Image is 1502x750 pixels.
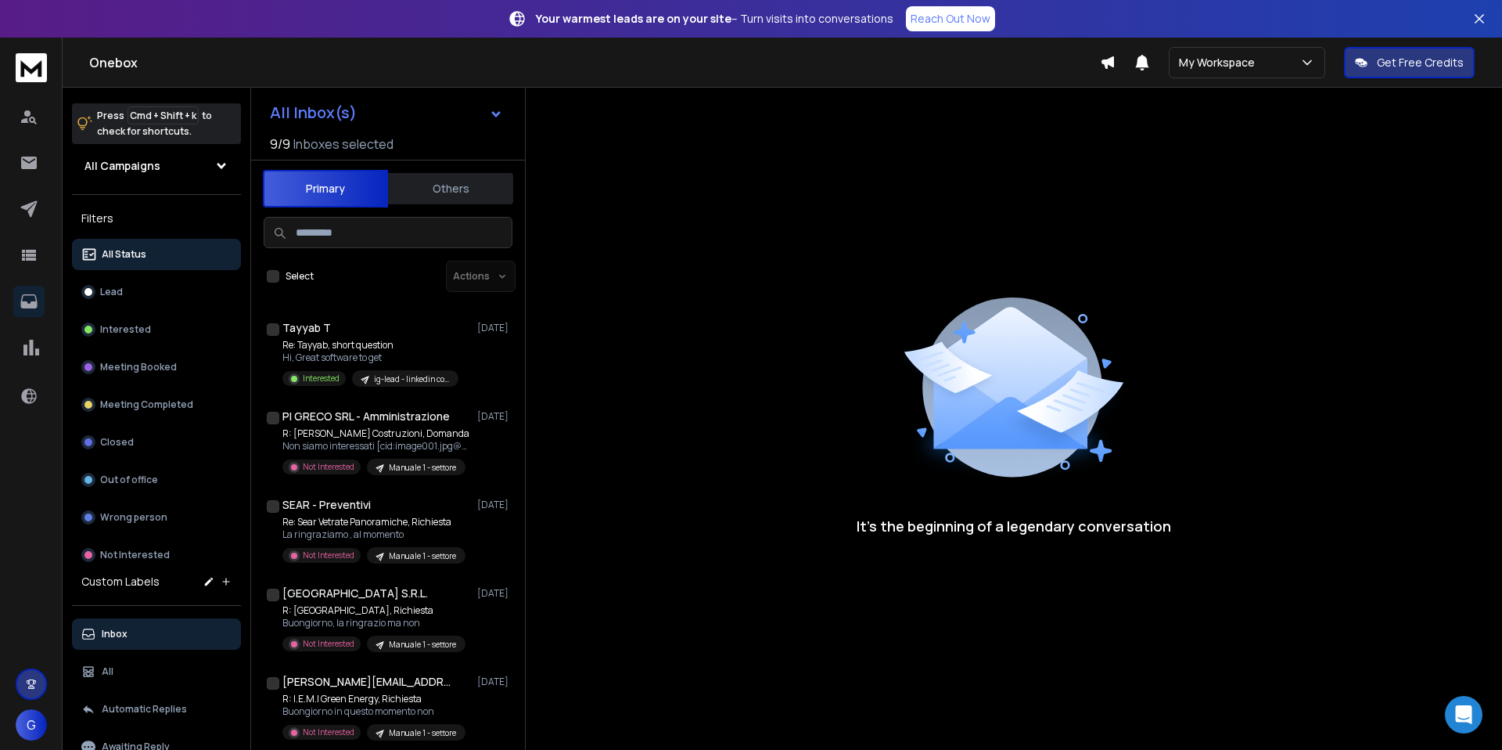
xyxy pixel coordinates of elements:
[89,53,1100,72] h1: Onebox
[72,276,241,308] button: Lead
[374,373,449,385] p: ig-lead - linkedin contact
[72,314,241,345] button: Interested
[857,515,1171,537] p: It’s the beginning of a legendary conversation
[477,322,512,334] p: [DATE]
[282,320,331,336] h1: Tayyab T
[72,239,241,270] button: All Status
[286,270,314,283] label: Select
[102,665,113,678] p: All
[282,339,458,352] p: Re: Tayyab, short question
[100,511,167,524] p: Wrong person
[72,207,241,229] h3: Filters
[477,676,512,688] p: [DATE]
[100,323,151,336] p: Interested
[16,709,47,741] button: G
[477,587,512,600] p: [DATE]
[257,97,516,128] button: All Inbox(s)
[100,398,193,411] p: Meeting Completed
[100,436,134,449] p: Closed
[303,461,354,473] p: Not Interested
[72,352,241,383] button: Meeting Booked
[282,693,465,705] p: R: I.E.M.I Green Energy, Richiesta
[72,464,241,496] button: Out of office
[282,617,465,629] p: Buongiorno, la ringrazio ma non
[477,499,512,511] p: [DATE]
[102,703,187,716] p: Automatic Replies
[16,53,47,82] img: logo
[389,727,456,739] p: Manuale 1 - settore
[72,618,241,650] button: Inbox
[389,639,456,651] p: Manuale 1 - settore
[1344,47,1475,78] button: Get Free Credits
[100,286,123,298] p: Lead
[128,106,199,124] span: Cmd + Shift + k
[282,497,371,513] h1: SEAR - Preventivi
[282,604,465,617] p: R: [GEOGRAPHIC_DATA], Richiesta
[102,628,128,640] p: Inbox
[303,373,340,384] p: Interested
[100,361,177,373] p: Meeting Booked
[282,586,428,601] h1: [GEOGRAPHIC_DATA] S.R.L.
[303,550,354,561] p: Not Interested
[84,158,160,174] h1: All Campaigns
[536,11,731,26] strong: Your warmest leads are on your site
[477,410,512,423] p: [DATE]
[536,11,893,27] p: – Turn visits into conversations
[72,694,241,725] button: Automatic Replies
[282,440,470,453] p: Non siamo interessati [cid:image001.jpg@01DC232D.AE869BB0] [cid:image002.jpg@01DC232D.AE869BB0] [...
[282,528,465,541] p: La ringraziamo , al momento
[72,150,241,182] button: All Campaigns
[293,135,393,153] h3: Inboxes selected
[97,108,212,139] p: Press to check for shortcuts.
[389,462,456,474] p: Manuale 1 - settore
[388,171,513,206] button: Others
[72,427,241,458] button: Closed
[1377,55,1464,70] p: Get Free Credits
[282,409,450,424] h1: PI GRECO SRL - Amministrazione
[911,11,990,27] p: Reach Out Now
[906,6,995,31] a: Reach Out Now
[100,549,170,561] p: Not Interested
[81,574,160,590] h3: Custom Labels
[282,516,465,528] p: Re: Sear Vetrate Panoramiche, Richiesta
[270,105,357,121] h1: All Inbox(s)
[1445,696,1482,734] div: Open Intercom Messenger
[282,352,458,364] p: Hi, Great software to get
[1179,55,1261,70] p: My Workspace
[282,674,455,690] h1: [PERSON_NAME][EMAIL_ADDRESS][DOMAIN_NAME]
[102,248,146,261] p: All Status
[263,170,388,207] button: Primary
[72,389,241,420] button: Meeting Completed
[72,502,241,533] button: Wrong person
[100,474,158,486] p: Out of office
[303,638,354,650] p: Not Interested
[72,656,241,687] button: All
[389,550,456,562] p: Manuale 1 - settore
[72,539,241,571] button: Not Interested
[282,427,470,440] p: R: [PERSON_NAME] Costruzioni, Domanda
[303,727,354,738] p: Not Interested
[282,705,465,718] p: Buongiorno in questo momento non
[270,135,290,153] span: 9 / 9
